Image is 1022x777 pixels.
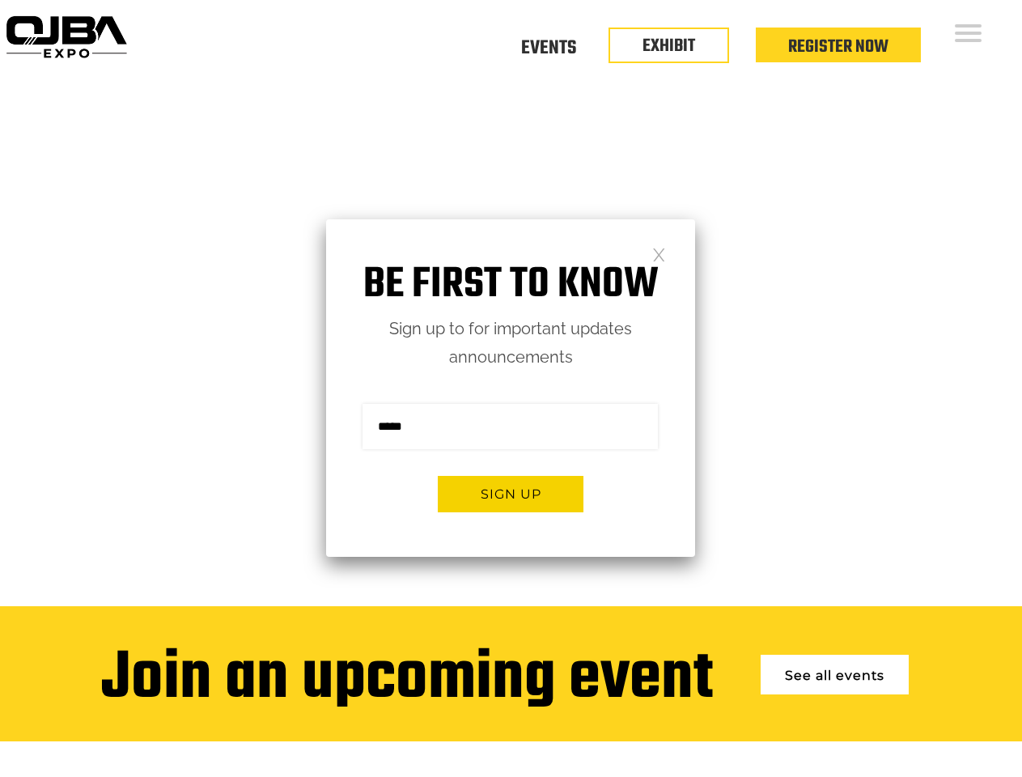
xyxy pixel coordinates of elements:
[326,260,695,311] h1: Be first to know
[326,315,695,372] p: Sign up to for important updates announcements
[652,247,666,261] a: Close
[642,32,695,60] a: EXHIBIT
[761,655,909,694] a: See all events
[788,33,888,61] a: Register Now
[101,643,713,717] div: Join an upcoming event
[438,476,583,512] button: Sign up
